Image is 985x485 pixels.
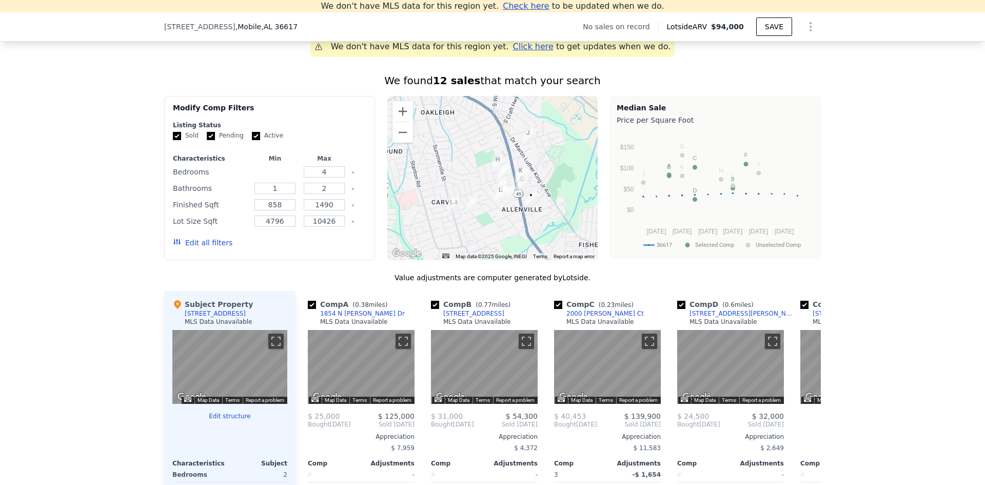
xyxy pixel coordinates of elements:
[373,397,411,403] a: Report a problem
[185,309,246,318] div: [STREET_ADDRESS]
[207,132,215,140] input: Pending
[677,420,699,429] span: Bought
[471,301,515,308] span: ( miles)
[466,195,477,212] div: 516 Helveston St
[246,397,284,403] a: Report a problem
[519,334,534,349] button: Toggle fullscreen view
[513,42,554,51] span: Click here
[320,318,388,326] div: MLS Data Unavailable
[694,397,716,404] button: Map Data
[800,433,907,441] div: Appreciation
[695,242,734,248] text: Selected Comp
[431,330,538,404] div: Map
[554,471,558,478] span: 3
[352,397,367,403] a: Terms
[642,170,645,177] text: J
[673,228,692,235] text: [DATE]
[392,122,413,143] button: Zoom out
[725,301,735,308] span: 0.6
[804,397,811,402] button: Keyboard shortcuts
[583,22,658,32] div: No sales on record
[749,228,769,235] text: [DATE]
[513,41,671,53] div: to get updates when we do.
[723,228,742,235] text: [DATE]
[693,155,697,161] text: C
[308,330,415,404] div: Street View
[719,167,723,173] text: H
[431,420,453,429] span: Bought
[396,334,411,349] button: Toggle fullscreen view
[752,412,784,420] span: $ 32,000
[680,391,714,404] a: Open this area in Google Maps (opens a new window)
[800,330,907,404] div: Map
[308,412,340,420] span: $ 25,000
[554,433,661,441] div: Appreciation
[308,299,391,309] div: Comp A
[172,330,287,404] div: Street View
[693,187,697,193] text: D
[731,176,735,182] text: B
[252,131,283,140] label: Active
[198,397,219,404] button: Map Data
[308,459,361,468] div: Comp
[476,397,490,403] a: Terms
[435,397,442,402] button: Keyboard shortcuts
[554,412,586,420] span: $ 40,453
[554,420,576,429] span: Bought
[617,113,814,127] div: Price per Square Foot
[617,127,814,256] svg: A chart.
[800,299,883,309] div: Comp E
[554,330,661,404] div: Street View
[514,444,538,452] span: $ 4,372
[175,391,209,404] a: Open this area in Google Maps (opens a new window)
[390,247,424,260] a: Open this area in Google Maps (opens a new window)
[310,391,344,404] img: Google
[722,397,736,403] a: Terms
[558,397,565,402] button: Keyboard shortcuts
[443,309,504,318] div: [STREET_ADDRESS]
[620,165,634,172] text: $100
[554,254,595,259] a: Report a map error
[184,397,191,402] button: Keyboard shortcuts
[351,420,415,429] span: Sold [DATE]
[731,173,734,180] text: L
[554,330,661,404] div: Map
[173,103,366,121] div: Modify Comp Filters
[634,444,661,452] span: $ 11,583
[800,468,852,482] div: 0
[492,154,503,172] div: 1856 Nabers Dr
[566,309,644,318] div: 2000 [PERSON_NAME] Ct
[433,74,481,87] strong: 12 sales
[431,309,504,318] a: [STREET_ADDRESS]
[310,391,344,404] a: Open this area in Google Maps (opens a new window)
[431,330,538,404] div: Street View
[173,131,199,140] label: Sold
[431,412,463,420] span: $ 31,000
[355,301,369,308] span: 0.38
[503,185,515,202] div: 1854 Saint Stephens Ct
[800,16,821,37] button: Show Options
[311,397,319,402] button: Keyboard shortcuts
[390,247,424,260] img: Google
[378,412,415,420] span: $ 125,000
[756,17,792,36] button: SAVE
[268,334,284,349] button: Toggle fullscreen view
[173,132,181,140] input: Sold
[308,420,351,429] div: [DATE]
[667,163,672,169] text: A
[361,459,415,468] div: Adjustments
[800,330,907,404] div: Street View
[308,309,405,318] a: 1854 N [PERSON_NAME] Dr
[348,301,391,308] span: ( miles)
[554,309,644,318] a: 2000 [PERSON_NAME] Ct
[351,170,355,174] button: Clear
[617,103,814,113] div: Median Sale
[657,242,672,248] text: 36617
[431,468,482,482] div: 0
[506,412,538,420] span: $ 54,300
[775,228,794,235] text: [DATE]
[813,309,874,318] div: [STREET_ADDRESS]
[742,397,781,403] a: Report a problem
[624,412,661,420] span: $ 139,900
